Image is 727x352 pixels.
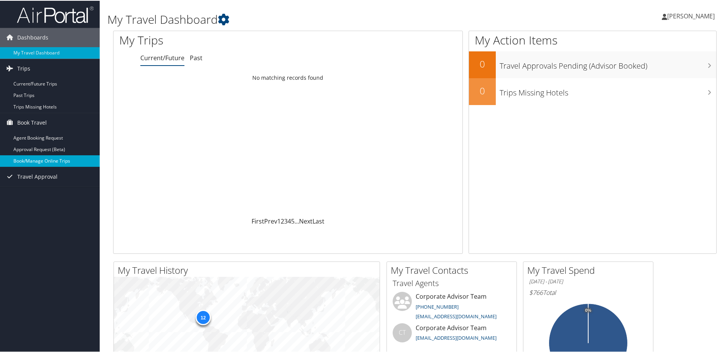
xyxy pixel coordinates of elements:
[500,56,716,71] h3: Travel Approvals Pending (Advisor Booked)
[469,57,496,70] h2: 0
[17,166,58,186] span: Travel Approval
[469,51,716,77] a: 0Travel Approvals Pending (Advisor Booked)
[500,83,716,97] h3: Trips Missing Hotels
[662,4,722,27] a: [PERSON_NAME]
[284,216,288,225] a: 3
[393,322,412,342] div: CT
[190,53,202,61] a: Past
[113,70,462,84] td: No matching records found
[291,216,294,225] a: 5
[416,334,497,340] a: [EMAIL_ADDRESS][DOMAIN_NAME]
[281,216,284,225] a: 2
[288,216,291,225] a: 4
[118,263,380,276] h2: My Travel History
[667,11,715,20] span: [PERSON_NAME]
[313,216,324,225] a: Last
[389,291,515,322] li: Corporate Advisor Team
[17,58,30,77] span: Trips
[416,312,497,319] a: [EMAIL_ADDRESS][DOMAIN_NAME]
[469,84,496,97] h2: 0
[529,277,647,285] h6: [DATE] - [DATE]
[277,216,281,225] a: 1
[294,216,299,225] span: …
[389,322,515,347] li: Corporate Advisor Team
[17,112,47,132] span: Book Travel
[469,31,716,48] h1: My Action Items
[264,216,277,225] a: Prev
[119,31,311,48] h1: My Trips
[469,77,716,104] a: 0Trips Missing Hotels
[196,309,211,324] div: 12
[527,263,653,276] h2: My Travel Spend
[585,308,591,312] tspan: 0%
[17,5,94,23] img: airportal-logo.png
[529,288,647,296] h6: Total
[17,27,48,46] span: Dashboards
[529,288,543,296] span: $766
[416,303,459,309] a: [PHONE_NUMBER]
[107,11,517,27] h1: My Travel Dashboard
[391,263,516,276] h2: My Travel Contacts
[252,216,264,225] a: First
[393,277,511,288] h3: Travel Agents
[140,53,184,61] a: Current/Future
[299,216,313,225] a: Next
